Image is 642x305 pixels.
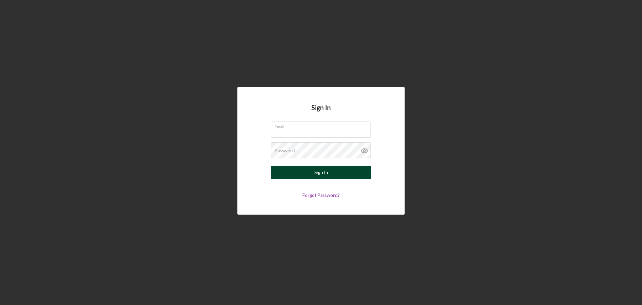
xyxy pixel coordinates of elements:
[314,166,328,179] div: Sign In
[302,192,340,198] a: Forgot Password?
[275,148,295,153] label: Password
[311,104,331,122] h4: Sign In
[275,122,371,129] label: Email
[271,166,371,179] button: Sign In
